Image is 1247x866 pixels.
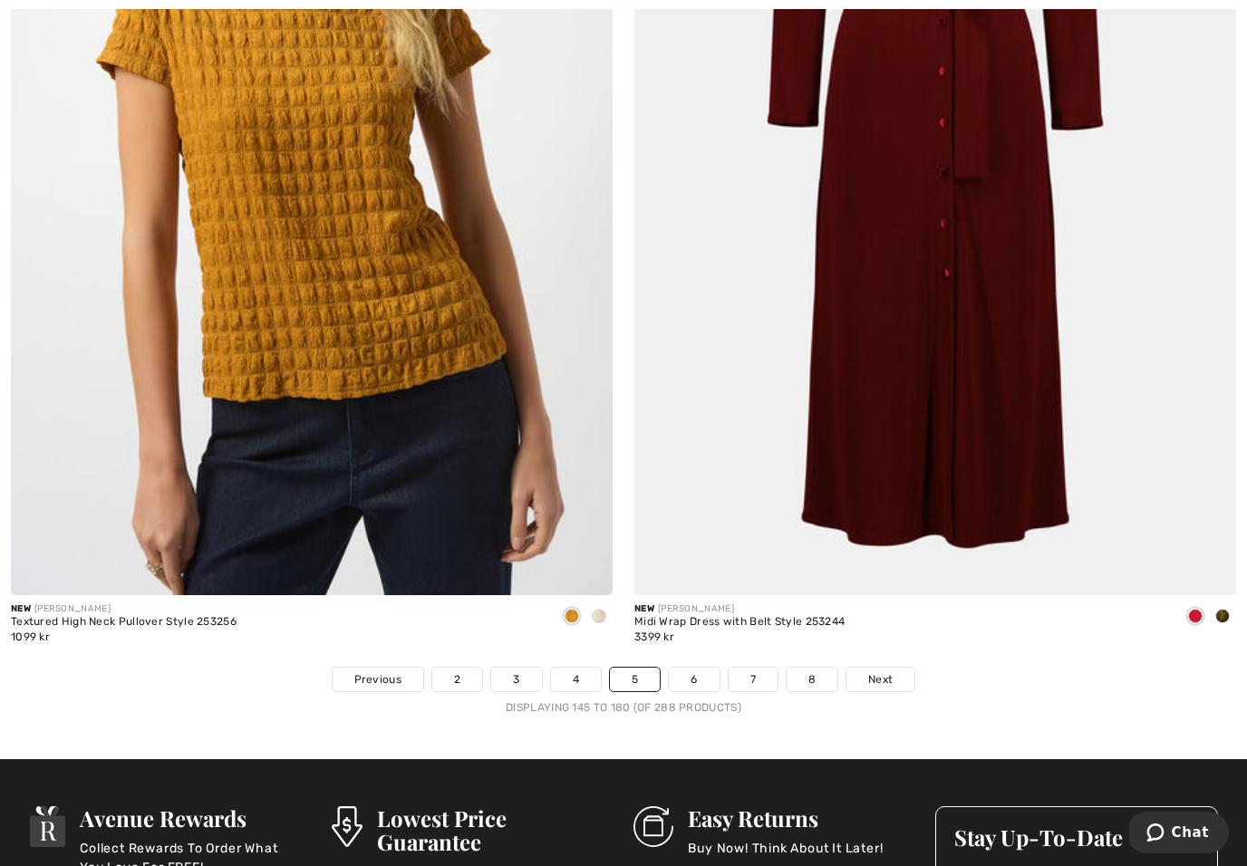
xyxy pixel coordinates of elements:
[11,603,31,614] span: New
[787,668,837,691] a: 8
[633,806,674,847] img: Easy Returns
[11,602,237,616] div: [PERSON_NAME]
[1182,602,1209,632] div: Merlot
[954,825,1199,849] h3: Stay Up-To-Date
[729,668,778,691] a: 7
[868,671,893,688] span: Next
[688,806,883,830] h3: Easy Returns
[585,602,613,632] div: Vanilla 30
[669,668,719,691] a: 6
[377,806,604,853] h3: Lowest Price Guarantee
[634,602,845,616] div: [PERSON_NAME]
[332,806,362,847] img: Lowest Price Guarantee
[333,668,423,691] a: Previous
[11,616,237,629] div: Textured High Neck Pullover Style 253256
[80,806,301,830] h3: Avenue Rewards
[491,668,541,691] a: 3
[1129,812,1229,857] iframe: Opens a widget where you can chat to one of our agents
[432,668,482,691] a: 2
[634,630,674,643] span: 3399 kr
[1209,602,1236,632] div: Artichoke
[551,668,601,691] a: 4
[634,603,654,614] span: New
[558,602,585,632] div: Medallion
[846,668,914,691] a: Next
[634,616,845,629] div: Midi Wrap Dress with Belt Style 253244
[610,668,660,691] a: 5
[354,671,401,688] span: Previous
[30,806,66,847] img: Avenue Rewards
[11,630,50,643] span: 1099 kr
